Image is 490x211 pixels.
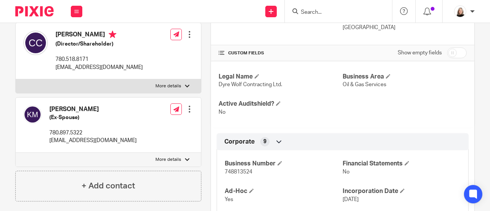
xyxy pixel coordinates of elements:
h4: [PERSON_NAME] [56,31,143,40]
span: Dyre Wolf Contracting Ltd. [219,82,282,87]
input: Search [300,9,369,16]
img: svg%3E [23,105,42,124]
h4: Ad-Hoc [225,187,343,195]
span: 748813524 [225,169,252,175]
i: Primary [109,31,116,38]
h4: Financial Statements [343,160,461,168]
span: 9 [263,138,266,146]
h4: [PERSON_NAME] [49,105,137,113]
img: svg%3E [23,31,48,55]
h5: (Director/Shareholder) [56,40,143,48]
h5: (Ex-Spouse) [49,114,137,121]
h4: Business Number [225,160,343,168]
p: [EMAIL_ADDRESS][DOMAIN_NAME] [49,137,137,144]
span: Oil & Gas Services [343,82,386,87]
label: Show empty fields [398,49,442,57]
img: Screenshot%202023-11-02%20134555.png [454,5,466,18]
p: More details [155,83,181,89]
h4: Incorporation Date [343,187,461,195]
p: More details [155,157,181,163]
span: No [219,110,225,115]
span: Corporate [224,138,255,146]
img: Pixie [15,6,54,16]
p: [GEOGRAPHIC_DATA] [343,24,467,31]
h4: + Add contact [82,180,135,192]
span: Yes [225,197,233,202]
p: 780.897.5322 [49,129,137,137]
span: [DATE] [343,197,359,202]
h4: Legal Name [219,73,343,81]
span: No [343,169,350,175]
h4: CUSTOM FIELDS [219,50,343,56]
h4: Active Auditshield? [219,100,343,108]
h4: Business Area [343,73,467,81]
p: 780.518.8171 [56,56,143,63]
p: [EMAIL_ADDRESS][DOMAIN_NAME] [56,64,143,71]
